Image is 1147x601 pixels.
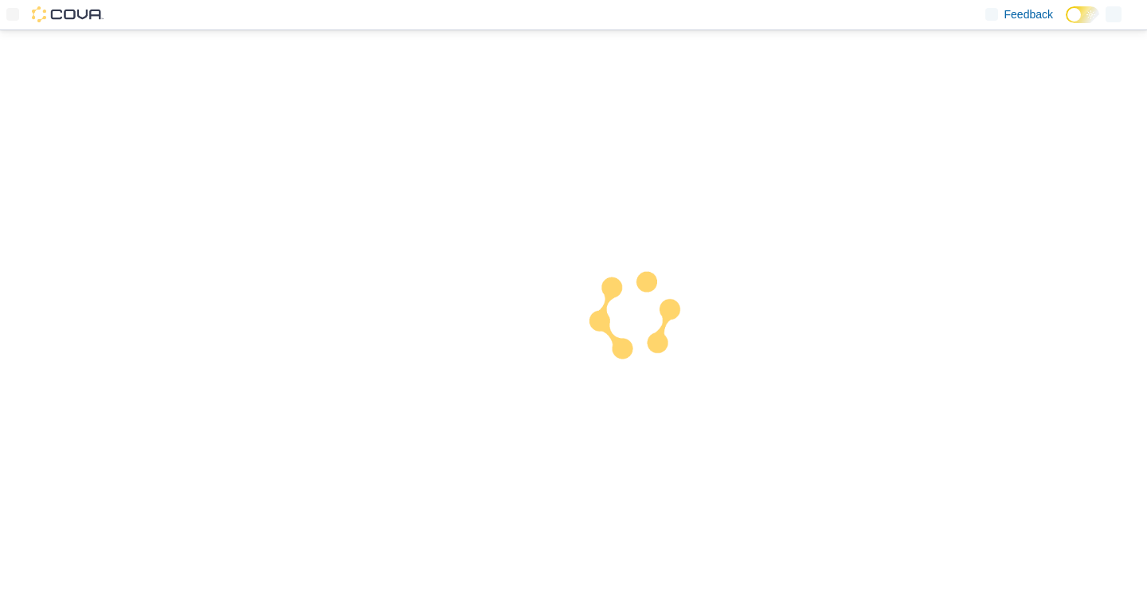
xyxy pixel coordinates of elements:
img: cova-loader [573,258,693,378]
img: Cova [32,6,104,22]
input: Dark Mode [1066,6,1099,23]
span: Feedback [1004,6,1053,22]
